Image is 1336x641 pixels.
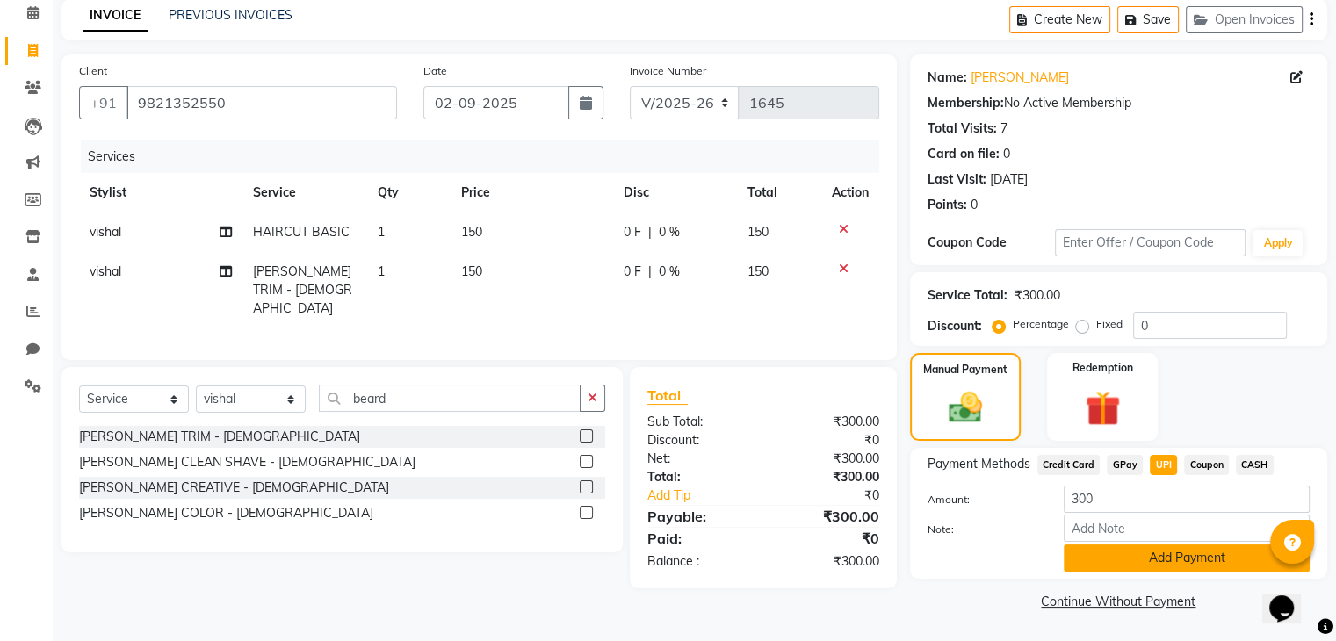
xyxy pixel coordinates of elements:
div: Membership: [928,94,1004,112]
span: UPI [1150,455,1177,475]
span: 0 F [624,263,641,281]
label: Fixed [1096,316,1123,332]
label: Date [423,63,447,79]
div: Coupon Code [928,234,1055,252]
span: GPay [1107,455,1143,475]
div: ₹300.00 [763,413,892,431]
span: 0 % [659,223,680,241]
button: Create New [1009,6,1110,33]
button: Save [1117,6,1179,33]
a: Continue Without Payment [914,593,1324,611]
span: 0 F [624,223,641,241]
span: | [648,223,652,241]
div: [DATE] [990,170,1028,189]
input: Add Note [1064,515,1310,542]
div: ₹0 [763,528,892,549]
div: ₹0 [784,486,892,505]
button: Add Payment [1064,544,1310,572]
div: 0 [1003,145,1010,163]
iframe: chat widget [1262,571,1318,623]
span: HAIRCUT BASIC [253,224,350,240]
img: _cash.svg [938,388,993,427]
th: Action [821,173,879,212]
div: Sub Total: [634,413,763,431]
button: Open Invoices [1186,6,1303,33]
span: 150 [747,224,769,240]
label: Manual Payment [923,362,1007,378]
div: [PERSON_NAME] CLEAN SHAVE - [DEMOGRAPHIC_DATA] [79,453,415,472]
input: Amount [1064,486,1310,513]
span: vishal [90,263,121,279]
div: [PERSON_NAME] TRIM - [DEMOGRAPHIC_DATA] [79,428,360,446]
input: Search or Scan [319,385,581,412]
div: [PERSON_NAME] CREATIVE - [DEMOGRAPHIC_DATA] [79,479,389,497]
div: Balance : [634,552,763,571]
th: Qty [367,173,451,212]
div: 7 [1000,119,1007,138]
span: 150 [461,224,482,240]
label: Percentage [1013,316,1069,332]
div: Total: [634,468,763,486]
div: Net: [634,450,763,468]
img: _gift.svg [1074,386,1131,430]
span: Total [647,386,688,405]
div: Services [81,140,892,173]
div: ₹300.00 [763,552,892,571]
div: Last Visit: [928,170,986,189]
label: Client [79,63,107,79]
span: Payment Methods [928,455,1030,473]
div: Discount: [634,431,763,450]
div: ₹300.00 [1015,286,1060,305]
span: Credit Card [1037,455,1101,475]
th: Price [451,173,613,212]
div: ₹300.00 [763,450,892,468]
a: PREVIOUS INVOICES [169,7,292,23]
th: Disc [613,173,737,212]
div: ₹300.00 [763,506,892,527]
label: Invoice Number [630,63,706,79]
div: [PERSON_NAME] COLOR - [DEMOGRAPHIC_DATA] [79,504,373,522]
th: Stylist [79,173,242,212]
a: Add Tip [634,486,784,505]
div: Total Visits: [928,119,997,138]
span: [PERSON_NAME] TRIM - [DEMOGRAPHIC_DATA] [253,263,352,316]
th: Service [242,173,367,212]
span: 1 [378,263,385,279]
button: +91 [79,86,128,119]
span: Coupon [1184,455,1229,475]
div: Card on file: [928,145,1000,163]
input: Search by Name/Mobile/Email/Code [126,86,397,119]
div: Service Total: [928,286,1007,305]
div: No Active Membership [928,94,1310,112]
div: Points: [928,196,967,214]
label: Note: [914,522,1051,537]
span: 0 % [659,263,680,281]
span: 150 [747,263,769,279]
div: Paid: [634,528,763,549]
span: vishal [90,224,121,240]
div: ₹0 [763,431,892,450]
div: Discount: [928,317,982,335]
div: Name: [928,68,967,87]
span: CASH [1236,455,1274,475]
span: 1 [378,224,385,240]
button: Apply [1253,230,1303,256]
span: | [648,263,652,281]
span: 150 [461,263,482,279]
label: Amount: [914,492,1051,508]
div: Payable: [634,506,763,527]
input: Enter Offer / Coupon Code [1055,229,1246,256]
th: Total [737,173,821,212]
div: ₹300.00 [763,468,892,486]
a: [PERSON_NAME] [971,68,1069,87]
label: Redemption [1072,360,1133,376]
div: 0 [971,196,978,214]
